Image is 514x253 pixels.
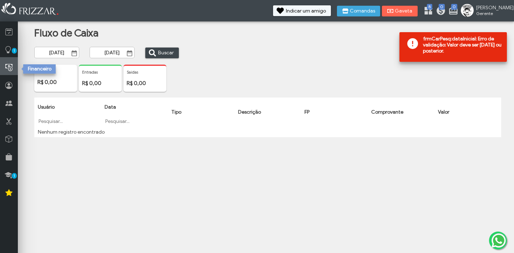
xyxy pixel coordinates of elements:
span: 0 [451,4,457,10]
h1: Fluxo de Caixa [34,27,173,39]
a: 0 [436,6,443,17]
p: R$ 0,00 [82,80,119,86]
button: Show Calendar [125,50,135,57]
span: Gaveta [395,9,413,14]
input: Data Final [90,47,135,58]
th: Descrição [235,98,301,127]
span: Gerente [476,11,508,16]
th: Usuário [34,98,101,127]
a: 0 [448,6,455,17]
p: R$ 0,00 [37,79,74,85]
span: frmCarPesq:dataInicial: Erro de validação: Valor deve ser [DATE] ou posterior. [423,36,502,56]
span: Tipo [171,109,181,115]
th: Tipo [168,98,235,127]
span: Usuário [38,104,55,110]
span: FP [304,109,309,115]
a: 8 [423,6,430,17]
input: Pesquisar... [38,118,97,125]
th: FP [301,98,368,127]
span: 1 [12,173,17,179]
input: Pesquisar... [105,118,164,125]
span: 1 [12,48,17,54]
button: Show Calendar [69,50,79,57]
th: Data [101,98,168,127]
p: R$ 0,00 [127,80,163,86]
button: Comandas [337,6,380,16]
th: Valor [434,98,501,127]
span: [PERSON_NAME] [476,5,508,11]
a: [PERSON_NAME] Gerente [461,4,510,18]
p: Saidas [127,70,163,75]
div: Financeiro [23,64,56,74]
button: Gaveta [382,6,418,16]
th: Comprovante [368,98,434,127]
span: Valor [438,109,449,115]
span: 8 [427,4,432,10]
span: Data [105,104,116,110]
span: Indicar um amigo [286,9,326,14]
button: Indicar um amigo [273,5,331,16]
td: Nenhum registro encontrado [34,127,501,137]
img: whatsapp.png [490,232,507,249]
input: Data Inicial [34,47,79,58]
span: Comandas [350,9,375,14]
p: Entradas [82,70,119,75]
span: Descrição [238,109,261,115]
span: Comprovante [371,109,403,115]
button: Buscar [145,48,179,58]
span: 0 [439,4,445,10]
span: Buscar [158,48,174,58]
